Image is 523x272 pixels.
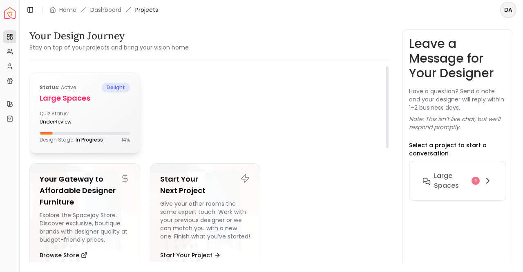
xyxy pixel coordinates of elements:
[40,84,60,91] b: Status:
[40,211,130,244] div: Explore the Spacejoy Store. Discover exclusive, boutique brands with designer quality at budget-f...
[135,6,158,14] span: Projects
[409,141,506,157] p: Select a project to start a conversation
[121,137,130,143] p: 14 %
[40,173,130,208] h5: Your Gateway to Affordable Designer Furniture
[102,83,130,92] span: delight
[40,92,130,104] h5: Large Spaces
[500,2,516,18] button: DA
[76,136,103,143] span: In Progress
[160,247,221,263] button: Start Your Project
[160,173,250,196] h5: Start Your Next Project
[4,7,16,19] img: Spacejoy Logo
[409,115,506,131] p: Note: This isn’t live chat, but we’ll respond promptly.
[40,83,76,92] p: active
[4,7,16,19] a: Spacejoy
[29,29,189,43] h3: Your Design Journey
[416,168,499,194] button: Large Spaces1
[40,110,81,125] div: Quiz Status:
[40,137,103,143] p: Design Stage:
[160,200,250,244] div: Give your other rooms the same expert touch. Work with your previous designer or we can match you...
[59,6,76,14] a: Home
[29,43,189,52] small: Stay on top of your projects and bring your vision home
[409,36,506,81] h3: Leave a Message for Your Designer
[90,6,121,14] a: Dashboard
[434,171,468,191] h6: Large Spaces
[501,2,516,17] span: DA
[40,247,87,263] button: Browse Store
[472,177,480,185] div: 1
[40,119,81,125] div: underReview
[409,87,506,112] p: Have a question? Send a note and your designer will reply within 1–2 business days.
[49,6,158,14] nav: breadcrumb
